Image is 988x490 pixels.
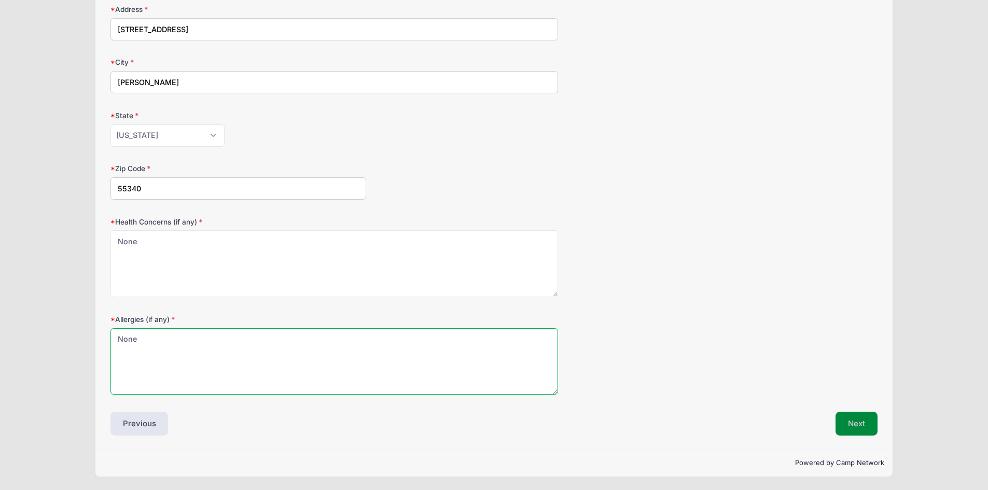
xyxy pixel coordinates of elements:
[110,412,169,436] button: Previous
[104,458,884,468] p: Powered by Camp Network
[110,177,366,200] input: xxxxx
[110,4,366,15] label: Address
[110,163,366,174] label: Zip Code
[110,110,366,121] label: State
[836,412,878,436] button: Next
[110,57,366,67] label: City
[110,314,366,325] label: Allergies (if any)
[110,217,366,227] label: Health Concerns (if any)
